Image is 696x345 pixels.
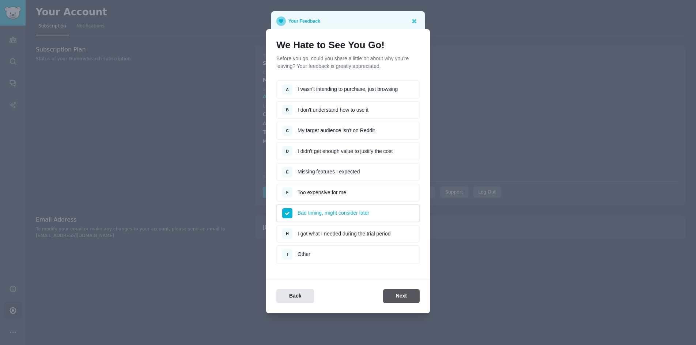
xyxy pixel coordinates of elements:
p: Before you go, could you share a little bit about why you're leaving? Your feedback is greatly ap... [276,55,420,70]
span: D [286,149,289,153]
span: C [286,129,289,133]
span: A [286,87,289,92]
button: Next [383,289,420,303]
h1: We Hate to See You Go! [276,39,420,51]
span: H [286,231,289,236]
span: E [286,170,288,174]
button: Back [276,289,314,303]
span: B [286,108,289,112]
p: Your Feedback [288,16,320,26]
span: I [287,252,288,257]
span: F [286,190,288,195]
